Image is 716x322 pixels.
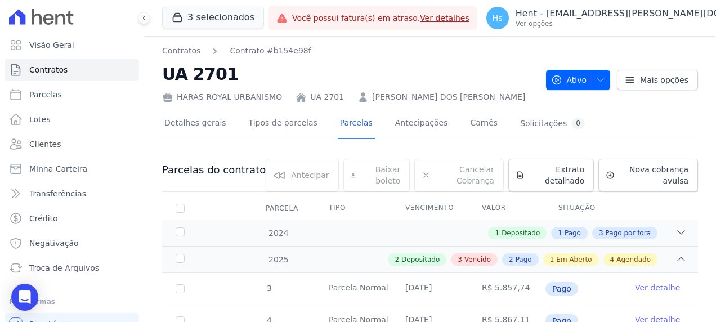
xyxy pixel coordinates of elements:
[162,45,537,57] nav: Breadcrumb
[518,109,587,139] a: Solicitações0
[392,273,468,305] td: [DATE]
[29,114,51,125] span: Lotes
[5,182,139,205] a: Transferências
[315,273,392,305] td: Parcela Normal
[529,164,585,186] span: Extrato detalhado
[310,91,344,103] a: UA 2701
[616,254,651,265] span: Agendado
[29,64,68,75] span: Contratos
[550,254,554,265] span: 1
[162,163,266,177] h3: Parcelas do contrato
[266,284,272,293] span: 3
[338,109,375,139] a: Parcelas
[372,91,525,103] a: [PERSON_NAME] DOS [PERSON_NAME]
[502,228,540,238] span: Depositado
[247,109,320,139] a: Tipos de parcelas
[619,164,688,186] span: Nova cobrança avulsa
[401,254,440,265] span: Depositado
[464,254,491,265] span: Vencido
[551,70,587,90] span: Ativo
[29,262,99,274] span: Troca de Arquivos
[598,159,698,191] a: Nova cobrança avulsa
[9,295,135,308] div: Plataformas
[556,254,592,265] span: Em Aberto
[162,45,200,57] a: Contratos
[606,228,651,238] span: Pago por fora
[468,196,545,220] th: Valor
[29,39,74,51] span: Visão Geral
[29,188,86,199] span: Transferências
[29,138,61,150] span: Clientes
[315,196,392,220] th: Tipo
[5,59,139,81] a: Contratos
[29,238,79,249] span: Negativação
[495,228,499,238] span: 1
[162,61,537,87] h2: UA 2701
[599,228,603,238] span: 3
[5,207,139,230] a: Crédito
[468,109,500,139] a: Carnês
[176,284,185,293] input: Só é possível selecionar pagamentos em aberto
[509,254,513,265] span: 2
[292,12,469,24] span: Você possui fatura(s) em atraso.
[420,14,469,23] a: Ver detalhes
[610,254,615,265] span: 4
[5,108,139,131] a: Lotes
[162,7,264,28] button: 3 selecionados
[11,284,38,311] div: Open Intercom Messenger
[29,163,87,175] span: Minha Carteira
[493,14,503,22] span: Hs
[468,273,545,305] td: R$ 5.857,74
[458,254,462,265] span: 3
[516,254,532,265] span: Pago
[29,213,58,224] span: Crédito
[617,70,698,90] a: Mais opções
[162,45,311,57] nav: Breadcrumb
[5,232,139,254] a: Negativação
[5,34,139,56] a: Visão Geral
[545,282,578,296] span: Pago
[162,109,229,139] a: Detalhes gerais
[635,282,680,293] a: Ver detalhe
[252,197,312,220] div: Parcela
[29,89,62,100] span: Parcelas
[508,159,594,191] a: Extrato detalhado
[546,70,611,90] button: Ativo
[545,196,621,220] th: Situação
[520,118,585,129] div: Solicitações
[393,109,450,139] a: Antecipações
[640,74,688,86] span: Mais opções
[558,228,562,238] span: 1
[571,118,585,129] div: 0
[392,196,468,220] th: Vencimento
[5,257,139,279] a: Troca de Arquivos
[230,45,311,57] a: Contrato #b154e98f
[395,254,399,265] span: 2
[5,158,139,180] a: Minha Carteira
[565,228,581,238] span: Pago
[5,133,139,155] a: Clientes
[5,83,139,106] a: Parcelas
[162,91,282,103] div: HARAS ROYAL URBANISMO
